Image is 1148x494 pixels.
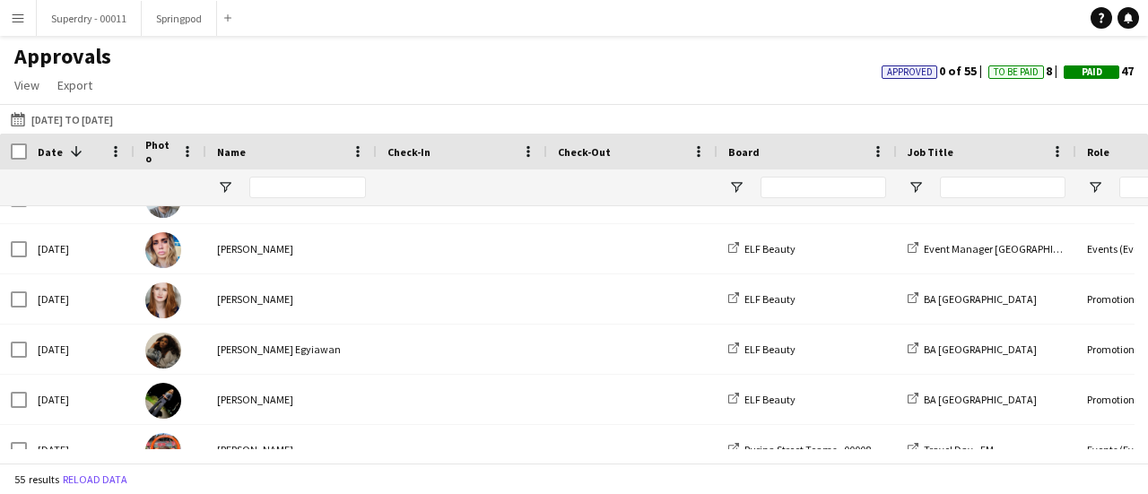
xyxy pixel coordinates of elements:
[27,375,135,424] div: [DATE]
[142,1,217,36] button: Springpod
[27,425,135,474] div: [DATE]
[728,342,796,356] a: ELF Beauty
[558,145,611,159] span: Check-Out
[7,108,117,130] button: [DATE] to [DATE]
[145,383,181,419] img: Susan Nasser
[1087,179,1103,195] button: Open Filter Menu
[924,342,1037,356] span: BA [GEOGRAPHIC_DATA]
[908,179,924,195] button: Open Filter Menu
[908,145,953,159] span: Job Title
[206,224,377,273] div: [PERSON_NAME]
[37,1,142,36] button: Superdry - 00011
[887,66,933,78] span: Approved
[145,333,181,368] img: Odilia Egyiawan
[744,292,796,306] span: ELF Beauty
[387,145,430,159] span: Check-In
[761,177,886,198] input: Board Filter Input
[924,292,1037,306] span: BA [GEOGRAPHIC_DATA]
[7,74,47,97] a: View
[50,74,100,97] a: Export
[145,433,181,469] img: Mark Woodroffe
[988,63,1064,79] span: 8
[217,145,246,159] span: Name
[728,179,744,195] button: Open Filter Menu
[908,292,1037,306] a: BA [GEOGRAPHIC_DATA]
[744,342,796,356] span: ELF Beauty
[206,325,377,374] div: [PERSON_NAME] Egyiawan
[217,179,233,195] button: Open Filter Menu
[206,274,377,324] div: [PERSON_NAME]
[206,375,377,424] div: [PERSON_NAME]
[908,393,1037,406] a: BA [GEOGRAPHIC_DATA]
[940,177,1065,198] input: Job Title Filter Input
[728,242,796,256] a: ELF Beauty
[924,242,1093,256] span: Event Manager [GEOGRAPHIC_DATA]
[744,443,871,456] span: Purina Street Teams - 00008
[145,232,181,268] img: Melanie Cairns
[1087,145,1109,159] span: Role
[728,443,871,456] a: Purina Street Teams - 00008
[1064,63,1134,79] span: 47
[27,325,135,374] div: [DATE]
[924,443,994,456] span: Travel Day - EM
[57,77,92,93] span: Export
[27,224,135,273] div: [DATE]
[145,282,181,318] img: Rachael Shomer
[728,145,760,159] span: Board
[206,425,377,474] div: [PERSON_NAME]
[744,393,796,406] span: ELF Beauty
[908,342,1037,356] a: BA [GEOGRAPHIC_DATA]
[14,77,39,93] span: View
[728,292,796,306] a: ELF Beauty
[882,63,988,79] span: 0 of 55
[744,242,796,256] span: ELF Beauty
[924,393,1037,406] span: BA [GEOGRAPHIC_DATA]
[249,177,366,198] input: Name Filter Input
[994,66,1039,78] span: To Be Paid
[145,138,174,165] span: Photo
[1082,66,1102,78] span: Paid
[59,470,131,490] button: Reload data
[728,393,796,406] a: ELF Beauty
[38,145,63,159] span: Date
[27,274,135,324] div: [DATE]
[908,443,994,456] a: Travel Day - EM
[908,242,1093,256] a: Event Manager [GEOGRAPHIC_DATA]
